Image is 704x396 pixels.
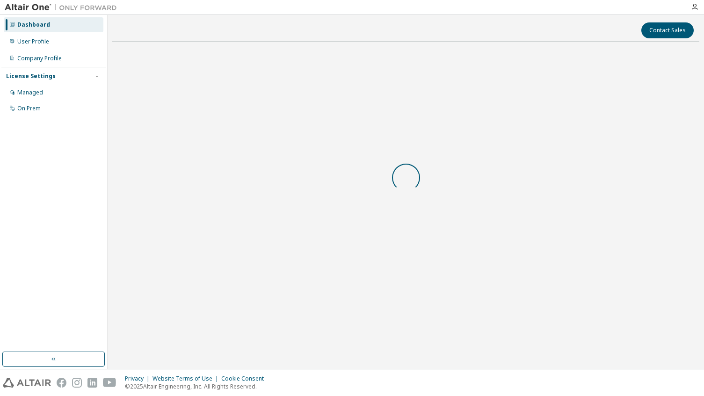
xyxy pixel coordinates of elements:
div: On Prem [17,105,41,112]
div: User Profile [17,38,49,45]
img: facebook.svg [57,378,66,388]
img: altair_logo.svg [3,378,51,388]
div: License Settings [6,72,56,80]
div: Managed [17,89,43,96]
button: Contact Sales [641,22,694,38]
div: Cookie Consent [221,375,269,382]
p: © 2025 Altair Engineering, Inc. All Rights Reserved. [125,382,269,390]
div: Dashboard [17,21,50,29]
div: Website Terms of Use [152,375,221,382]
img: linkedin.svg [87,378,97,388]
div: Company Profile [17,55,62,62]
img: Altair One [5,3,122,12]
div: Privacy [125,375,152,382]
img: youtube.svg [103,378,116,388]
img: instagram.svg [72,378,82,388]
